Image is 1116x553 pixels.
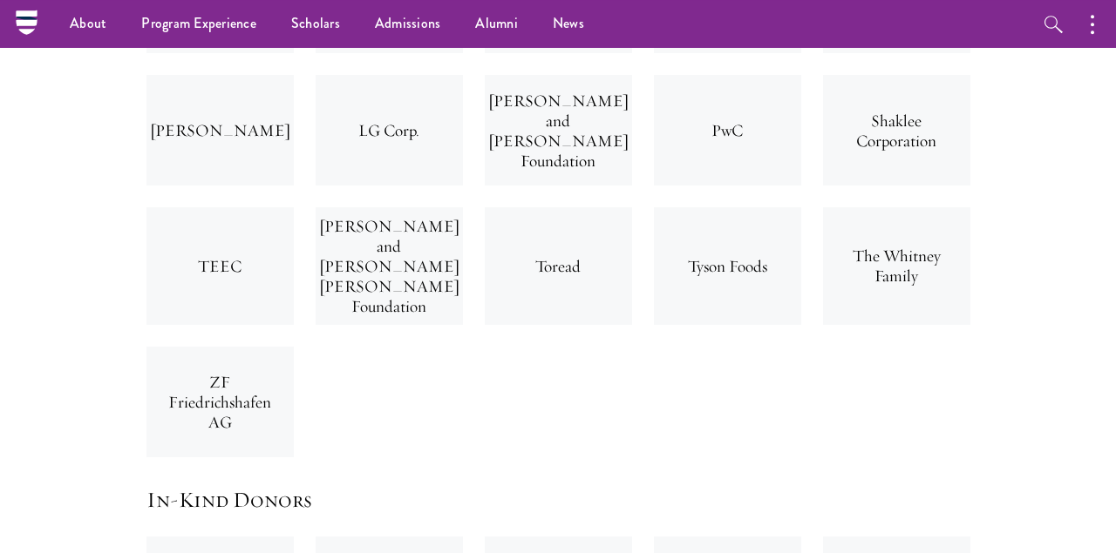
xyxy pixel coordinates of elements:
[316,207,463,325] div: [PERSON_NAME] and [PERSON_NAME] [PERSON_NAME] Foundation
[654,207,801,325] div: Tyson Foods
[146,75,294,185] div: [PERSON_NAME]
[316,75,463,185] div: LG Corp.
[485,207,632,325] div: Toread
[146,347,294,457] div: ZF Friedrichshafen AG
[823,207,970,325] div: The Whitney Family
[823,75,970,185] div: Shaklee Corporation
[485,75,632,185] div: [PERSON_NAME] and [PERSON_NAME] Foundation
[146,485,970,515] h5: In-Kind Donors
[146,207,294,325] div: TEEC
[654,75,801,185] div: PwC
